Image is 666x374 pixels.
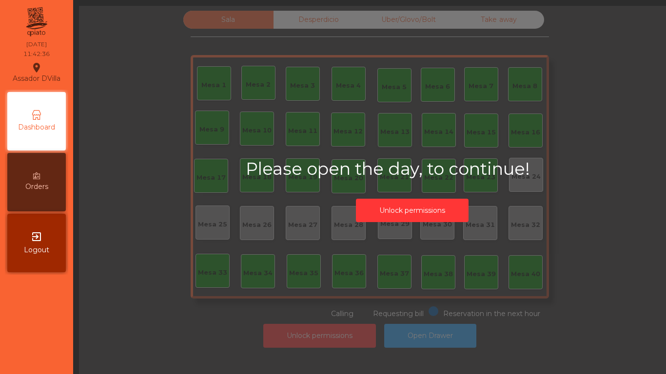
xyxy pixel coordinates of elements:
[356,199,469,223] button: Unlock permissions
[25,182,48,192] span: Orders
[23,50,50,58] div: 11:42:36
[24,245,49,255] span: Logout
[31,62,42,74] i: location_on
[31,231,42,243] i: exit_to_app
[246,159,579,179] h2: Please open the day, to continue!
[24,5,48,39] img: qpiato
[13,60,60,85] div: Assador DVilla
[26,40,47,49] div: [DATE]
[18,122,55,132] span: Dashboard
